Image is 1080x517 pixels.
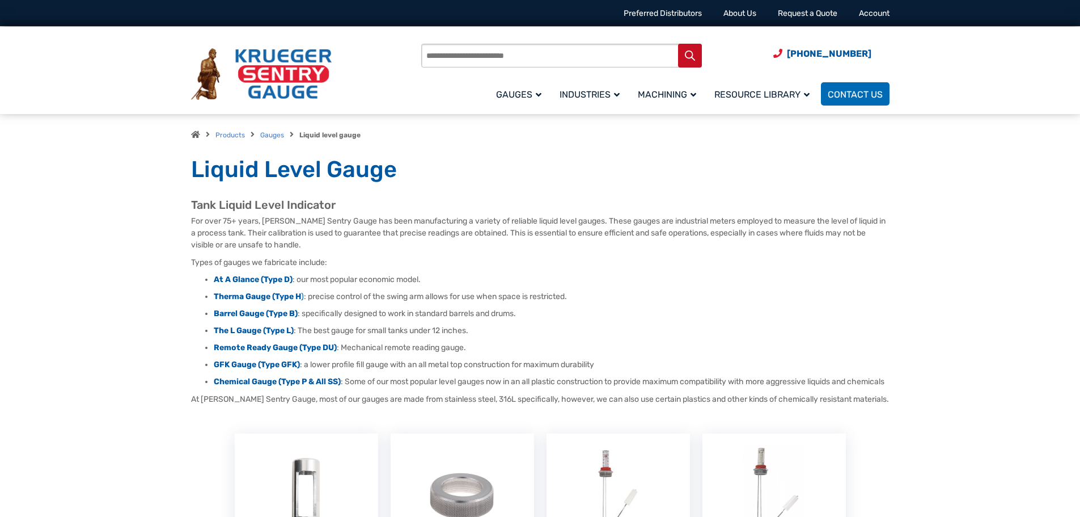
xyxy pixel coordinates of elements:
[560,89,620,100] span: Industries
[214,292,304,301] a: Therma Gauge (Type H)
[638,89,696,100] span: Machining
[821,82,890,106] a: Contact Us
[214,309,298,318] a: Barrel Gauge (Type B)
[214,308,890,320] li: : specifically designed to work in standard barrels and drums.
[191,393,890,405] p: At [PERSON_NAME] Sentry Gauge, most of our gauges are made from stainless steel, 316L specificall...
[214,292,301,301] strong: Therma Gauge (Type H
[260,131,284,139] a: Gauges
[778,9,837,18] a: Request a Quote
[191,257,890,268] p: Types of gauges we fabricate include:
[299,131,361,139] strong: Liquid level gauge
[191,215,890,251] p: For over 75+ years, [PERSON_NAME] Sentry Gauge has been manufacturing a variety of reliable liqui...
[214,274,890,285] li: : our most popular economic model.
[191,48,332,100] img: Krueger Sentry Gauge
[489,81,553,107] a: Gauges
[191,198,890,212] h2: Tank Liquid Level Indicator
[553,81,631,107] a: Industries
[496,89,541,100] span: Gauges
[214,291,890,302] li: : precise control of the swing arm allows for use when space is restricted.
[708,81,821,107] a: Resource Library
[214,359,890,371] li: : a lower profile fill gauge with an all metal top construction for maximum durability
[723,9,756,18] a: About Us
[714,89,810,100] span: Resource Library
[859,9,890,18] a: Account
[773,47,871,61] a: Phone Number (920) 434-8860
[214,377,341,386] a: Chemical Gauge (Type P & All SS)
[624,9,702,18] a: Preferred Distributors
[828,89,883,100] span: Contact Us
[214,325,890,337] li: : The best gauge for small tanks under 12 inches.
[214,342,890,354] li: : Mechanical remote reading gauge.
[214,360,300,369] a: GFK Gauge (Type GFK)
[787,48,871,59] span: [PHONE_NUMBER]
[191,155,890,184] h1: Liquid Level Gauge
[214,275,293,284] a: At A Glance (Type D)
[214,343,337,352] a: Remote Ready Gauge (Type DU)
[214,326,294,335] a: The L Gauge (Type L)
[215,131,245,139] a: Products
[631,81,708,107] a: Machining
[214,376,890,388] li: : Some of our most popular level gauges now in an all plastic construction to provide maximum com...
